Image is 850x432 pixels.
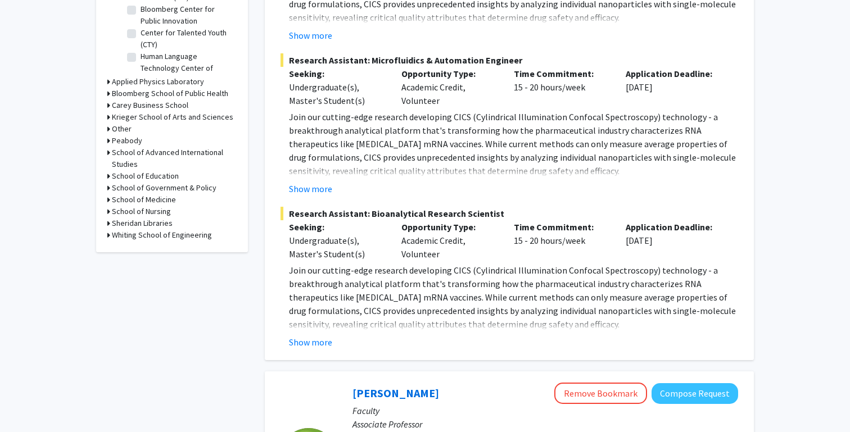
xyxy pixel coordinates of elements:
h3: School of Education [112,170,179,182]
h3: Peabody [112,135,142,147]
h3: Bloomberg School of Public Health [112,88,228,99]
h3: Sheridan Libraries [112,217,173,229]
div: Undergraduate(s), Master's Student(s) [289,80,385,107]
h3: Applied Physics Laboratory [112,76,204,88]
a: [PERSON_NAME] [352,386,439,400]
p: Opportunity Type: [401,67,497,80]
div: [DATE] [617,67,730,107]
p: Join our cutting-edge research developing CICS (Cylindrical Illumination Confocal Spectroscopy) t... [289,263,738,331]
h3: Krieger School of Arts and Sciences [112,111,233,123]
span: Research Assistant: Bioanalytical Research Scientist [281,207,738,220]
p: Time Commitment: [514,220,609,234]
p: Faculty [352,404,738,417]
h3: Carey Business School [112,99,188,111]
button: Show more [289,182,332,195]
h3: School of Government & Policy [112,182,216,194]
p: Seeking: [289,67,385,80]
p: Seeking: [289,220,385,234]
button: Show more [289,335,332,349]
p: Associate Professor [352,417,738,431]
button: Compose Request to Jeffrey Tornheim [652,383,738,404]
label: Human Language Technology Center of Excellence (HLTCOE) [141,51,234,86]
div: 15 - 20 hours/week [505,220,618,261]
div: Academic Credit, Volunteer [393,67,505,107]
p: Join our cutting-edge research developing CICS (Cylindrical Illumination Confocal Spectroscopy) t... [289,110,738,178]
div: 15 - 20 hours/week [505,67,618,107]
iframe: Chat [8,381,48,424]
div: [DATE] [617,220,730,261]
button: Remove Bookmark [554,383,647,404]
label: Center for Talented Youth (CTY) [141,27,234,51]
div: Undergraduate(s), Master's Student(s) [289,234,385,261]
div: Academic Credit, Volunteer [393,220,505,261]
h3: School of Medicine [112,194,176,206]
h3: School of Nursing [112,206,171,217]
h3: Whiting School of Engineering [112,229,212,241]
button: Show more [289,29,332,42]
p: Application Deadline: [626,67,721,80]
label: Bloomberg Center for Public Innovation [141,3,234,27]
span: Research Assistant: Microfluidics & Automation Engineer [281,53,738,67]
p: Application Deadline: [626,220,721,234]
p: Time Commitment: [514,67,609,80]
p: Opportunity Type: [401,220,497,234]
h3: Other [112,123,132,135]
h3: School of Advanced International Studies [112,147,237,170]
